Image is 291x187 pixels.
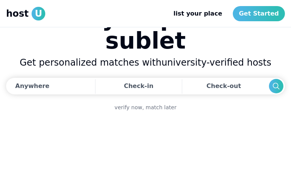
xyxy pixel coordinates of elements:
[269,79,283,93] button: Search
[233,6,285,21] a: Get Started
[114,104,177,111] a: verify now, match later
[167,6,228,21] a: list your place
[32,7,45,20] span: U
[6,8,29,20] span: host
[6,57,285,69] h2: Get personalized matches with university-verified hosts
[6,7,45,20] a: hostU
[167,6,285,21] nav: Main
[207,79,244,94] div: Check-out
[124,79,154,94] div: Check-in
[15,82,49,91] div: Anywhere
[6,78,93,94] button: Anywhere
[6,78,285,94] div: Dates trigger
[6,6,285,52] h1: Find your perfect sublet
